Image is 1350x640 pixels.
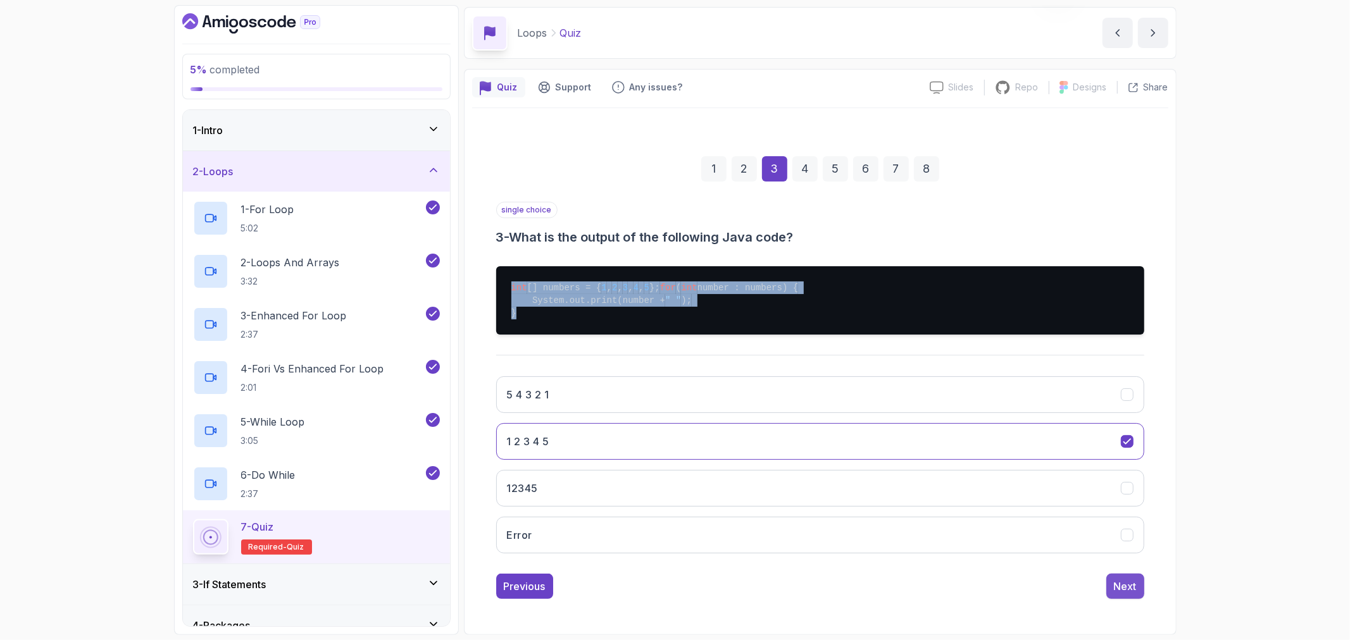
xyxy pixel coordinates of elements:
button: previous content [1103,18,1133,48]
pre: [] numbers = { , , , , }; ( number : numbers) { System.out.print(number + ); } [496,266,1144,335]
p: single choice [496,202,558,218]
p: Designs [1073,81,1107,94]
p: Share [1144,81,1168,94]
button: Previous [496,574,553,599]
p: Repo [1016,81,1039,94]
span: for [660,283,676,293]
span: 3 [623,283,628,293]
p: Quiz [497,81,518,94]
p: Any issues? [630,81,683,94]
p: 2:37 [241,488,296,500]
button: 6-Do While2:37 [193,466,440,502]
button: Error [496,517,1144,553]
h3: 3 - If Statements [193,577,266,592]
h3: Error [507,527,532,543]
span: int [511,283,527,293]
span: 5 % [191,63,208,76]
button: 5 4 3 2 1 [496,376,1144,413]
div: 3 [762,156,787,182]
button: 7-QuizRequired-quiz [193,519,440,555]
button: 1-For Loop5:02 [193,200,440,236]
button: 1-Intro [183,110,450,151]
h3: 5 4 3 2 1 [507,387,549,402]
p: Support [556,81,592,94]
div: Previous [504,579,546,594]
button: 12345 [496,470,1144,507]
h3: 3 - What is the output of the following Java code? [496,228,1144,246]
p: 2:37 [241,328,347,341]
div: 8 [914,156,939,182]
span: 4 [634,283,639,293]
p: 3 - Enhanced For Loop [241,308,347,323]
button: 5-While Loop3:05 [193,413,440,448]
p: 2 - Loops And Arrays [241,255,340,270]
button: 1 2 3 4 5 [496,423,1144,460]
button: Next [1106,574,1144,599]
p: Quiz [560,25,582,40]
p: 5:02 [241,222,294,235]
p: 3:05 [241,434,305,447]
div: 1 [701,156,727,182]
h3: 4 - Packages [193,618,251,633]
button: Share [1117,81,1168,94]
span: " " [665,295,681,305]
button: Support button [530,77,599,97]
div: 2 [732,156,757,182]
span: 2 [612,283,617,293]
button: 2-Loops [183,151,450,192]
div: 7 [884,156,909,182]
p: 2:01 [241,381,384,394]
button: quiz button [472,77,525,97]
div: 5 [823,156,848,182]
button: 4-Fori vs Enhanced For Loop2:01 [193,360,440,395]
h3: 12345 [507,481,538,496]
span: int [681,283,697,293]
p: 5 - While Loop [241,414,305,429]
span: 5 [644,283,649,293]
span: Required- [249,542,287,552]
p: 7 - Quiz [241,519,274,534]
div: 6 [853,156,878,182]
p: 1 - For Loop [241,202,294,217]
span: completed [191,63,260,76]
p: 4 - Fori vs Enhanced For Loop [241,361,384,376]
button: Feedback button [604,77,691,97]
div: 4 [792,156,818,182]
a: Dashboard [182,13,349,34]
span: quiz [287,542,304,552]
button: 3-If Statements [183,564,450,605]
button: 2-Loops And Arrays3:32 [193,254,440,289]
p: Loops [518,25,547,40]
p: Slides [949,81,974,94]
span: 1 [601,283,606,293]
button: next content [1138,18,1168,48]
p: 6 - Do While [241,467,296,483]
div: Next [1114,579,1137,594]
h3: 1 - Intro [193,123,223,138]
p: 3:32 [241,275,340,288]
h3: 1 2 3 4 5 [507,434,549,449]
h3: 2 - Loops [193,164,234,179]
button: 3-Enhanced For Loop2:37 [193,307,440,342]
